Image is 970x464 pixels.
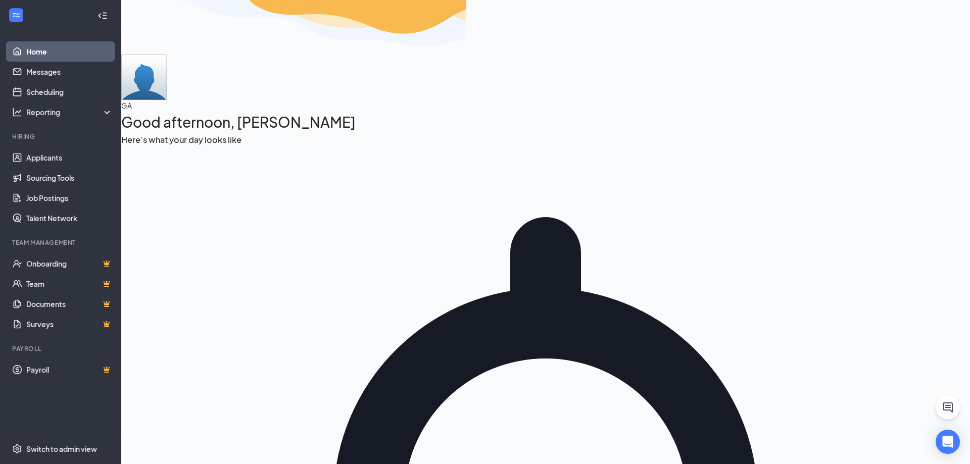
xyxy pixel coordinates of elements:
div: GA [121,100,970,111]
svg: ChatActive [942,401,954,414]
a: Applicants [26,147,113,168]
img: Joseph Carraro [121,55,167,100]
svg: Collapse [98,11,108,21]
div: Payroll [12,344,111,353]
svg: Settings [12,444,22,454]
a: OnboardingCrown [26,253,113,274]
div: Reporting [26,107,113,117]
div: Team Management [12,238,111,247]
a: Sourcing Tools [26,168,113,188]
h1: Good afternoon, [PERSON_NAME] [121,111,970,133]
a: PayrollCrown [26,359,113,380]
a: Talent Network [26,208,113,228]
svg: Analysis [12,107,22,117]
button: ChatActive [936,395,960,420]
h3: Here’s what your day looks like [121,133,970,146]
a: Scheduling [26,82,113,102]
div: Switch to admin view [26,444,97,454]
div: Open Intercom Messenger [936,430,960,454]
a: Job Postings [26,188,113,208]
a: Messages [26,62,113,82]
svg: WorkstreamLogo [11,10,21,20]
a: SurveysCrown [26,314,113,334]
a: Home [26,41,113,62]
a: TeamCrown [26,274,113,294]
div: Hiring [12,132,111,141]
a: DocumentsCrown [26,294,113,314]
